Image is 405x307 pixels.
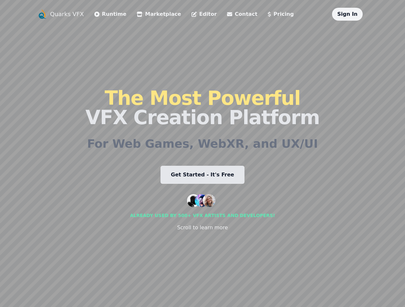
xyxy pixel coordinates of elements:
[137,10,181,18] a: Marketplace
[177,224,228,232] div: Scroll to learn more
[105,87,300,109] span: The Most Powerful
[85,88,319,127] h1: VFX Creation Platform
[192,10,217,18] a: Editor
[161,166,244,184] a: Get Started - It's Free
[130,212,275,219] div: Already used by 500+ vfx artists and developers!
[268,10,294,18] a: Pricing
[187,194,200,207] img: customer 1
[337,11,358,17] a: Sign In
[94,10,127,18] a: Runtime
[195,194,208,207] img: customer 2
[50,10,84,19] a: Quarks VFX
[202,194,215,207] img: customer 3
[227,10,257,18] a: Contact
[87,137,318,150] h2: For Web Games, WebXR, and UX/UI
